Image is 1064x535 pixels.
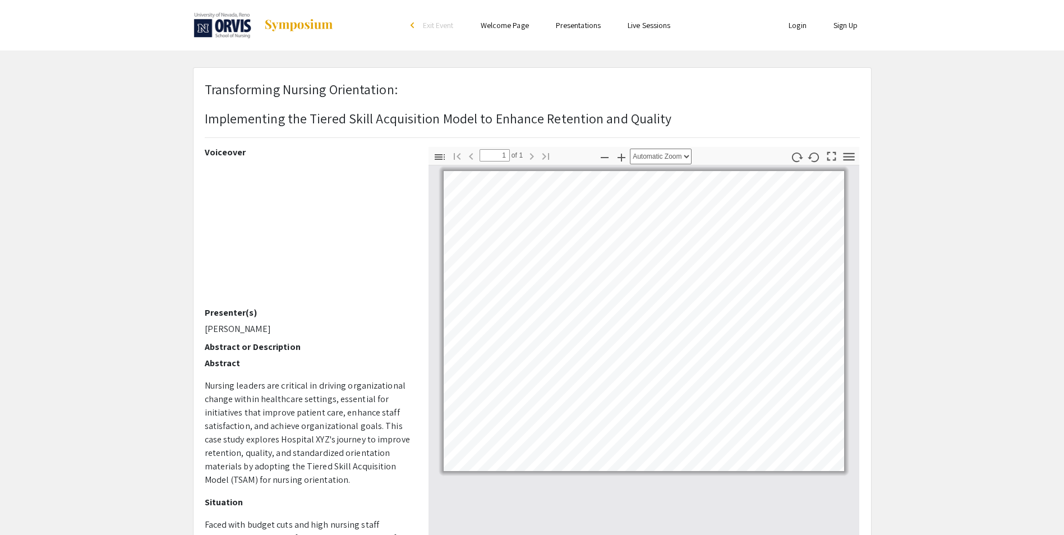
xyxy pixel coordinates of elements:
[630,149,692,164] select: Zoom
[628,20,670,30] a: Live Sessions
[462,147,481,164] button: Previous Page
[205,307,412,318] h2: Presenter(s)
[556,20,601,30] a: Presentations
[522,147,541,164] button: Next Page
[205,342,412,352] h2: Abstract or Description
[612,149,631,165] button: Zoom In
[193,11,334,39] a: N728 - Summer 2024 Final
[205,322,412,336] p: [PERSON_NAME]
[833,20,858,30] a: Sign Up
[822,147,841,163] button: Switch to Presentation Mode
[205,108,672,128] p: Implementing the Tiered Skill Acquisition Model to Enhance Retention and Quality
[439,166,849,476] div: Page 1
[264,19,334,32] img: Symposium by ForagerOne
[205,162,412,307] iframe: YouTube video player
[423,20,454,30] span: Exit Event
[205,147,412,158] h2: Voiceover
[510,149,523,162] span: of 1
[804,149,823,165] button: Rotate Counterclockwise
[787,149,806,165] button: Rotate Clockwise
[448,147,467,164] button: Go to First Page
[205,379,412,487] p: Nursing leaders are critical in driving organizational change within healthcare settings, essenti...
[536,147,555,164] button: Go to Last Page
[595,149,614,165] button: Zoom Out
[411,22,417,29] div: arrow_back_ios
[839,149,858,165] button: Tools
[430,149,449,165] button: Toggle Sidebar
[205,496,243,508] strong: Situation
[193,11,253,39] img: N728 - Summer 2024 Final
[480,149,510,162] input: Page
[205,357,241,369] strong: Abstract
[8,485,48,527] iframe: Chat
[789,20,807,30] a: Login
[481,20,529,30] a: Welcome Page
[205,79,672,99] p: Transforming Nursing Orientation:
